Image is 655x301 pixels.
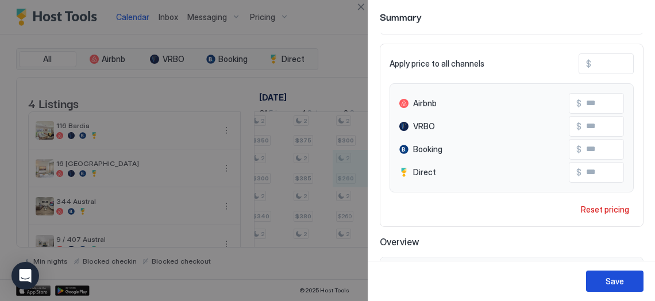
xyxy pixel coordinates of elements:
[576,121,581,132] span: $
[586,59,591,69] span: $
[390,59,484,69] span: Apply price to all channels
[413,167,436,177] span: Direct
[576,144,581,155] span: $
[606,275,624,287] div: Save
[413,144,442,155] span: Booking
[586,271,644,292] button: Save
[581,203,629,215] div: Reset pricing
[576,98,581,109] span: $
[380,9,644,24] span: Summary
[576,167,581,177] span: $
[413,98,437,109] span: Airbnb
[413,121,435,132] span: VRBO
[576,202,634,217] button: Reset pricing
[11,262,39,290] div: Open Intercom Messenger
[380,236,644,248] span: Overview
